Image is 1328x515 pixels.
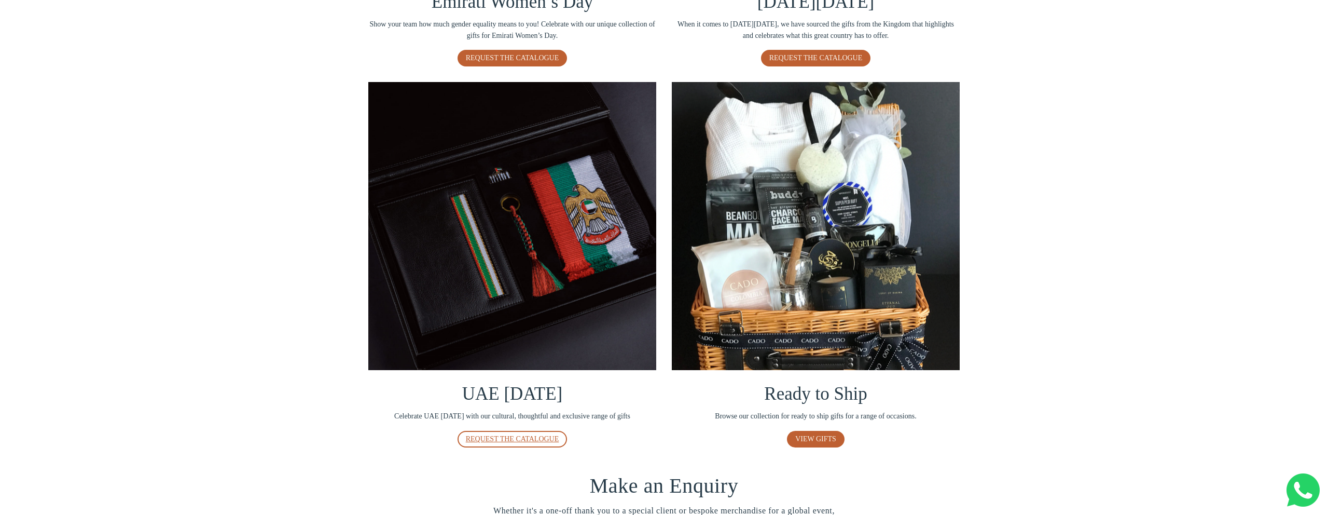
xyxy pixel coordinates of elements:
[672,82,960,370] img: screenshot-20220711-at-064423-1657775578987.png
[769,54,863,62] span: REQUEST THE CATALOGUE
[368,19,656,42] span: Show your team how much gender equality means to you! Celebrate with our unique collection of gif...
[672,19,960,42] span: When it comes to [DATE][DATE], we have sourced the gifts from the Kingdom that highlights and cel...
[466,54,559,62] span: REQUEST THE CATALOGUE
[466,435,559,443] span: REQUEST THE CATALOGUE
[296,1,329,9] span: Last name
[296,44,347,52] span: Company name
[761,50,871,66] a: REQUEST THE CATALOGUE
[458,431,568,448] a: REQUEST THE CATALOGUE
[458,50,568,66] a: REQUEST THE CATALOGUE
[462,384,562,404] span: UAE [DATE]
[1286,473,1320,507] img: Whatsapp
[368,411,656,422] span: Celebrate UAE [DATE] with our cultural, thoughtful and exclusive range of gifts
[296,86,345,94] span: Number of gifts
[672,411,960,422] span: Browse our collection for ready to ship gifts for a range of occasions.
[368,82,656,370] img: cado_gifting--_fja6571-1-1-1657775713621.jpg
[590,474,739,497] span: Make an Enquiry
[787,431,845,448] a: VIEW GIFTS
[795,435,836,443] span: VIEW GIFTS
[764,384,867,404] span: Ready to Ship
